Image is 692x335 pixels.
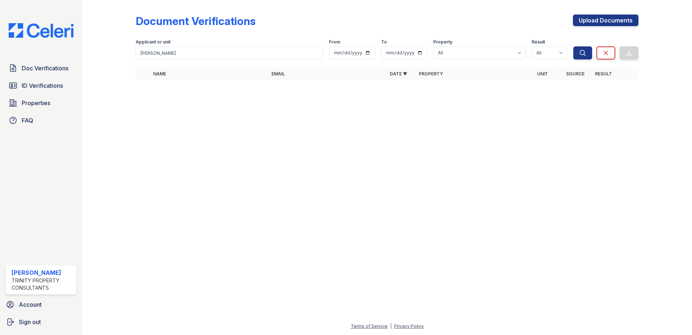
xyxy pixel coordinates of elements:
[532,39,545,45] label: Result
[329,39,340,45] label: From
[573,15,638,26] a: Upload Documents
[419,71,443,76] a: Property
[390,71,407,76] a: Date ▼
[136,15,256,28] div: Document Verifications
[394,323,424,329] a: Privacy Policy
[6,78,76,93] a: ID Verifications
[12,277,73,291] div: Trinity Property Consultants
[566,71,585,76] a: Source
[22,64,68,73] span: Doc Verifications
[19,300,42,309] span: Account
[136,39,170,45] label: Applicant or unit
[19,318,41,326] span: Sign out
[433,39,452,45] label: Property
[12,268,73,277] div: [PERSON_NAME]
[6,61,76,75] a: Doc Verifications
[351,323,388,329] a: Terms of Service
[537,71,548,76] a: Unit
[22,116,33,125] span: FAQ
[22,81,63,90] span: ID Verifications
[390,323,392,329] div: |
[153,71,166,76] a: Name
[3,23,79,38] img: CE_Logo_Blue-a8612792a0a2168367f1c8372b55b34899dd931a85d93a1a3d3e32e68fde9ad4.png
[6,113,76,128] a: FAQ
[6,96,76,110] a: Properties
[3,315,79,329] a: Sign out
[271,71,285,76] a: Email
[381,39,387,45] label: To
[595,71,612,76] a: Result
[3,297,79,312] a: Account
[22,99,50,107] span: Properties
[136,46,323,59] input: Search by name, email, or unit number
